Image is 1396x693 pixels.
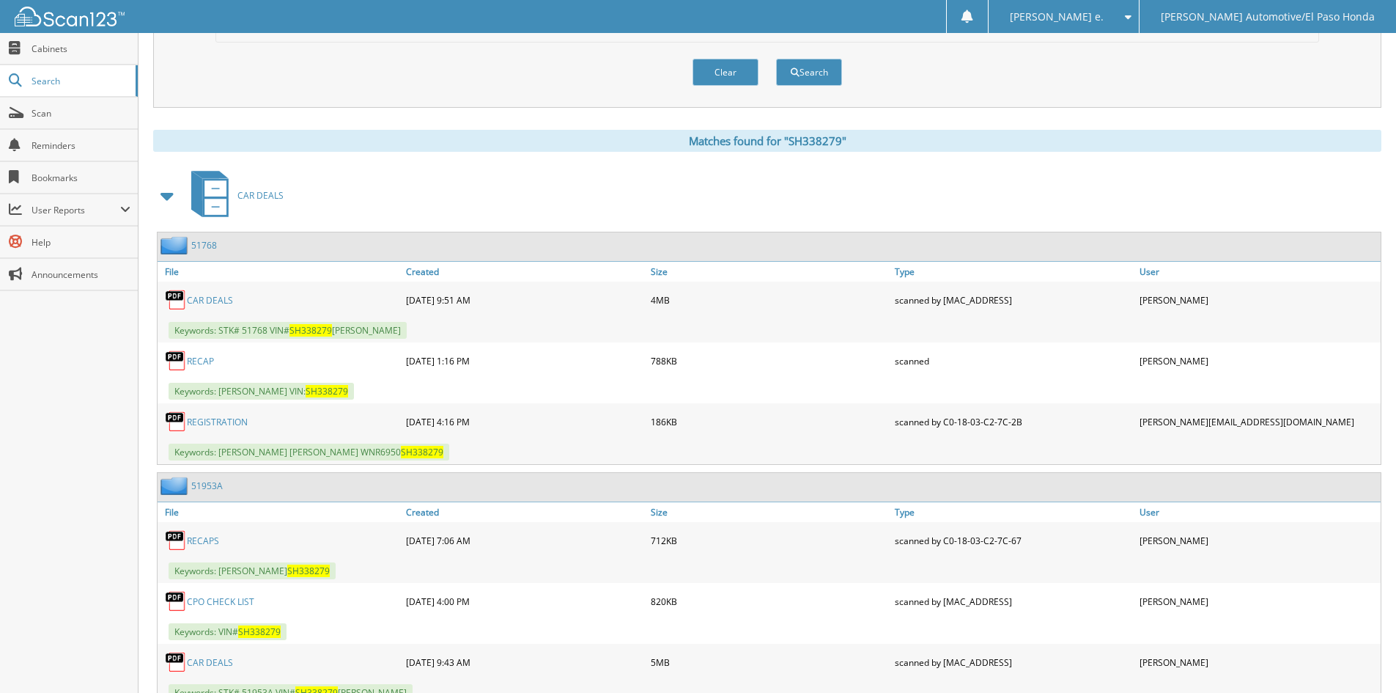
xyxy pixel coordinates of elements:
[776,59,842,86] button: Search
[169,562,336,579] span: Keywords: [PERSON_NAME]
[289,324,332,337] span: SH338279
[402,502,647,522] a: Created
[165,651,187,673] img: PDF.png
[891,526,1136,555] div: scanned by C0-18-03-C2-7C-67
[1010,12,1104,21] span: [PERSON_NAME] e.
[165,529,187,551] img: PDF.png
[187,416,248,428] a: REGISTRATION
[182,166,284,224] a: CAR DEALS
[891,502,1136,522] a: Type
[32,204,120,216] span: User Reports
[32,107,130,120] span: Scan
[647,262,892,282] a: Size
[191,239,217,252] a: 51768
[187,294,233,307] a: CAR DEALS
[891,262,1136,282] a: Type
[1136,648,1381,677] div: [PERSON_NAME]
[402,407,647,436] div: [DATE] 4:16 PM
[187,656,233,669] a: CAR DEALS
[1136,502,1381,522] a: User
[1161,12,1375,21] span: [PERSON_NAME] Automotive/El Paso Honda
[165,590,187,612] img: PDF.png
[191,480,223,492] a: 51953A
[401,446,443,458] span: SH338279
[891,285,1136,315] div: scanned by [MAC_ADDRESS]
[169,383,354,400] span: Keywords: [PERSON_NAME] VIN:
[891,346,1136,375] div: scanned
[647,648,892,677] div: 5MB
[647,285,892,315] div: 4MB
[693,59,758,86] button: Clear
[187,595,254,608] a: CPO CHECK LIST
[158,262,402,282] a: File
[187,535,219,547] a: RECAPS
[32,43,130,55] span: Cabinets
[32,75,128,87] span: Search
[891,407,1136,436] div: scanned by C0-18-03-C2-7C-2B
[158,502,402,522] a: File
[647,587,892,616] div: 820KB
[32,139,130,152] span: Reminders
[647,502,892,522] a: Size
[169,444,449,461] span: Keywords: [PERSON_NAME] [PERSON_NAME] WNR6950
[1136,262,1381,282] a: User
[287,565,330,577] span: SH338279
[402,285,647,315] div: [DATE] 9:51 AM
[402,346,647,375] div: [DATE] 1:16 PM
[169,322,407,339] span: Keywords: STK# 51768 VIN# [PERSON_NAME]
[169,623,287,640] span: Keywords: VIN#
[1136,285,1381,315] div: [PERSON_NAME]
[32,268,130,281] span: Announcements
[402,526,647,555] div: [DATE] 7:06 AM
[306,385,348,397] span: SH338279
[1136,407,1381,436] div: [PERSON_NAME] [EMAIL_ADDRESS][DOMAIN_NAME]
[647,526,892,555] div: 712KB
[647,407,892,436] div: 186KB
[1136,587,1381,616] div: [PERSON_NAME]
[160,477,191,495] img: folder2.png
[32,172,130,184] span: Bookmarks
[165,350,187,372] img: PDF.png
[891,587,1136,616] div: scanned by [MAC_ADDRESS]
[237,189,284,202] span: CAR DEALS
[238,626,281,638] span: SH338279
[402,587,647,616] div: [DATE] 4:00 PM
[15,7,125,26] img: scan123-logo-white.svg
[160,236,191,254] img: folder2.png
[165,289,187,311] img: PDF.png
[165,411,187,433] img: PDF.png
[1136,346,1381,375] div: [PERSON_NAME]
[187,355,214,367] a: RECAP
[32,236,130,249] span: Help
[1136,526,1381,555] div: [PERSON_NAME]
[402,648,647,677] div: [DATE] 9:43 AM
[402,262,647,282] a: Created
[153,130,1381,152] div: Matches found for "SH338279"
[647,346,892,375] div: 788KB
[891,648,1136,677] div: scanned by [MAC_ADDRESS]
